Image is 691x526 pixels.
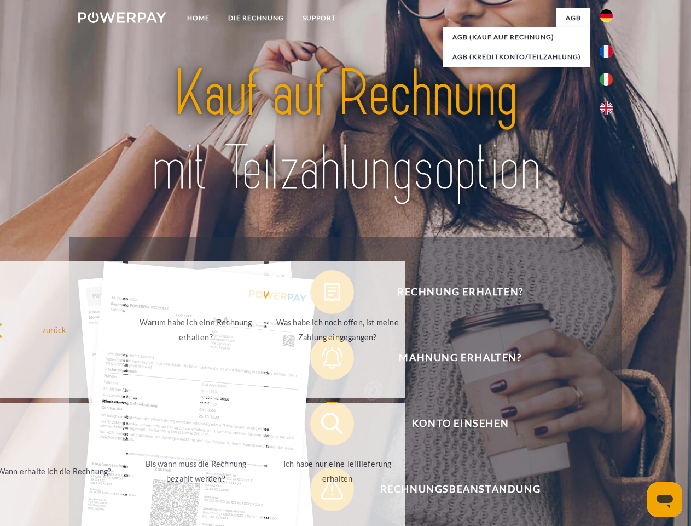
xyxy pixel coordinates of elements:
img: de [600,9,613,22]
button: Mahnung erhalten? [310,336,595,380]
span: Rechnung erhalten? [326,270,594,314]
div: Ich habe nur eine Teillieferung erhalten [276,456,399,486]
a: agb [556,8,590,28]
a: AGB (Kauf auf Rechnung) [443,27,590,47]
div: Warum habe ich eine Rechnung erhalten? [135,315,258,345]
img: it [600,73,613,86]
a: Home [178,8,219,28]
img: logo-powerpay-white.svg [78,12,166,23]
div: Bis wann muss die Rechnung bezahlt werden? [135,456,258,486]
a: AGB (Kreditkonto/Teilzahlung) [443,47,590,67]
span: Mahnung erhalten? [326,336,594,380]
iframe: Schaltfläche zum Öffnen des Messaging-Fensters [647,482,682,517]
span: Konto einsehen [326,402,594,445]
div: Was habe ich noch offen, ist meine Zahlung eingegangen? [276,315,399,345]
a: SUPPORT [293,8,345,28]
a: DIE RECHNUNG [219,8,293,28]
button: Konto einsehen [310,402,595,445]
a: Was habe ich noch offen, ist meine Zahlung eingegangen? [269,261,405,398]
img: title-powerpay_de.svg [104,53,587,210]
button: Rechnung erhalten? [310,270,595,314]
img: fr [600,45,613,58]
img: en [600,101,613,115]
span: Rechnungsbeanstandung [326,467,594,511]
button: Rechnungsbeanstandung [310,467,595,511]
